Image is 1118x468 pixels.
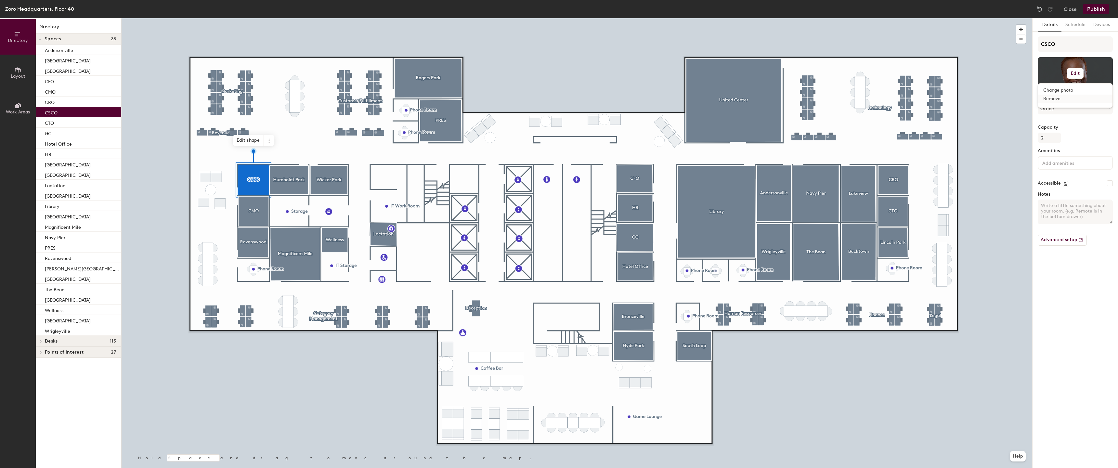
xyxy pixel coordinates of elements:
button: Details [1038,18,1061,32]
span: 113 [110,339,116,344]
p: Wrigleyville [45,327,70,334]
p: GC [45,129,51,136]
button: Devices [1089,18,1114,32]
button: Schedule [1061,18,1089,32]
button: Help [1010,451,1026,461]
p: Library [45,202,59,209]
img: Undo [1036,6,1043,12]
div: Zoro Headquarters, Floor 40 [5,5,74,13]
p: CTO [45,119,54,126]
span: Work Areas [6,109,30,115]
p: Magnificent Mile [45,223,81,230]
p: The Bean [45,285,64,292]
span: Layout [11,73,25,79]
input: Add amenities [1041,159,1099,166]
p: CFO [45,77,54,84]
button: Edit [1067,68,1084,79]
label: Capacity [1038,125,1113,130]
p: [GEOGRAPHIC_DATA] [45,191,91,199]
h6: Edit [1071,71,1080,76]
span: 27 [111,350,116,355]
p: Ravenswood [45,254,71,261]
p: Andersonville [45,46,73,53]
p: CMO [45,87,56,95]
p: [GEOGRAPHIC_DATA] [45,316,91,324]
p: Navy Pier [45,233,65,240]
button: Publish [1083,4,1109,14]
p: PRES [45,243,56,251]
p: HR [45,150,51,157]
p: Hotel Office [45,139,72,147]
p: Lactation [45,181,65,188]
label: Accessible [1038,181,1061,186]
span: Spaces [45,36,61,42]
p: Wellness [45,306,63,313]
p: [PERSON_NAME][GEOGRAPHIC_DATA] [45,264,120,272]
span: Remove [1043,96,1107,102]
h1: Directory [36,23,121,33]
span: Points of interest [45,350,84,355]
button: Advanced setup [1038,235,1087,246]
span: Directory [8,38,28,43]
button: Office [1038,103,1113,114]
label: Amenities [1038,148,1113,153]
img: Redo [1047,6,1053,12]
label: Notes [1038,192,1113,197]
span: Edit shape [233,135,264,146]
p: [GEOGRAPHIC_DATA] [45,160,91,168]
p: [GEOGRAPHIC_DATA] [45,295,91,303]
p: [GEOGRAPHIC_DATA] [45,56,91,64]
p: [GEOGRAPHIC_DATA] [45,275,91,282]
span: 28 [110,36,116,42]
p: [GEOGRAPHIC_DATA] [45,67,91,74]
span: Desks [45,339,58,344]
button: Close [1064,4,1077,14]
p: [GEOGRAPHIC_DATA] [45,171,91,178]
p: [GEOGRAPHIC_DATA] [45,212,91,220]
p: CRO [45,98,55,105]
p: CSCO [45,108,58,116]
